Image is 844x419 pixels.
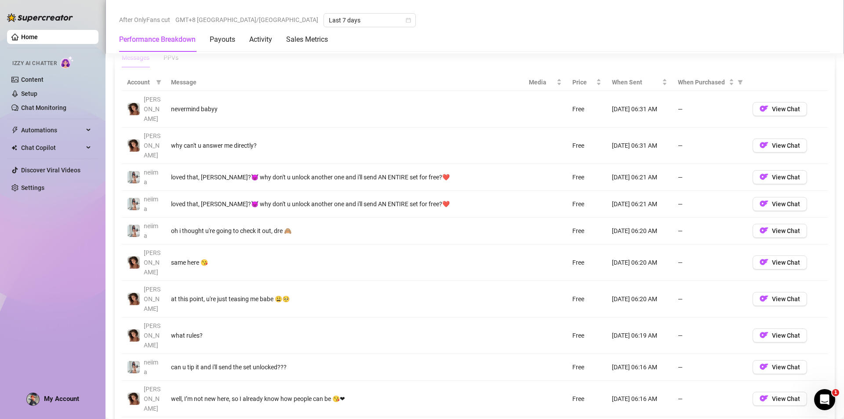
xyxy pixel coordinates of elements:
[21,167,80,174] a: Discover Viral Videos
[171,199,518,209] div: loved that, [PERSON_NAME]?😈 why don't u unlock another one and i'll send AN ENTIRE set for free?❤️
[760,199,768,208] img: OF
[171,226,518,236] div: oh i thought u're going to check it out, dre 🙈
[673,74,747,91] th: When Purchased
[607,191,673,218] td: [DATE] 06:21 AM
[753,107,807,114] a: OFView Chat
[736,76,745,89] span: filter
[127,293,140,305] img: Chloe
[567,191,607,218] td: Free
[171,294,518,304] div: at this point, u're just teasing me babe 😩🥺
[607,381,673,417] td: [DATE] 06:16 AM
[529,77,555,87] span: Media
[760,294,768,303] img: OF
[171,172,518,182] div: loved that, [PERSON_NAME]?😈 why don't u unlock another one and i'll send AN ENTIRE set for free?❤️
[164,53,178,62] div: PPVs
[567,317,607,354] td: Free
[127,361,140,373] img: neiima
[60,56,74,69] img: AI Chatter
[21,123,84,137] span: Automations
[127,77,153,87] span: Account
[171,394,518,404] div: well, I’m not new here, so I already know how people can be 😘❤
[144,359,158,375] span: neiima
[607,218,673,244] td: [DATE] 06:20 AM
[567,164,607,191] td: Free
[144,196,158,212] span: neiima
[144,286,160,312] span: [PERSON_NAME]
[772,295,800,302] span: View Chat
[673,281,747,317] td: —
[406,18,411,23] span: calendar
[607,91,673,128] td: [DATE] 06:31 AM
[753,224,807,238] button: OFView Chat
[171,331,518,340] div: what rules?
[144,386,160,412] span: [PERSON_NAME]
[772,395,800,402] span: View Chat
[21,184,44,191] a: Settings
[760,226,768,235] img: OF
[607,74,673,91] th: When Sent
[753,261,807,268] a: OFView Chat
[772,364,800,371] span: View Chat
[171,258,518,267] div: same here 😘
[753,365,807,372] a: OFView Chat
[127,225,140,237] img: neiima
[673,191,747,218] td: —
[127,139,140,152] img: Chloe
[127,329,140,342] img: Chloe
[753,255,807,270] button: OFView Chat
[832,389,839,396] span: 1
[21,33,38,40] a: Home
[753,144,807,151] a: OFView Chat
[11,145,17,151] img: Chat Copilot
[127,256,140,269] img: Chloe
[175,13,318,26] span: GMT+8 [GEOGRAPHIC_DATA]/[GEOGRAPHIC_DATA]
[567,128,607,164] td: Free
[753,334,807,341] a: OFView Chat
[524,74,567,91] th: Media
[567,74,607,91] th: Price
[210,34,235,45] div: Payouts
[772,174,800,181] span: View Chat
[612,77,660,87] span: When Sent
[144,96,160,122] span: [PERSON_NAME]
[607,354,673,381] td: [DATE] 06:16 AM
[21,141,84,155] span: Chat Copilot
[119,34,196,45] div: Performance Breakdown
[772,227,800,234] span: View Chat
[753,360,807,374] button: OFView Chat
[738,80,743,85] span: filter
[166,74,524,91] th: Message
[607,164,673,191] td: [DATE] 06:21 AM
[772,106,800,113] span: View Chat
[127,198,140,210] img: neiima
[760,331,768,339] img: OF
[286,34,328,45] div: Sales Metrics
[673,381,747,417] td: —
[753,392,807,406] button: OFView Chat
[21,104,66,111] a: Chat Monitoring
[127,393,140,405] img: Chloe
[171,104,518,114] div: nevermind babyy
[772,332,800,339] span: View Chat
[144,249,160,276] span: [PERSON_NAME]
[607,244,673,281] td: [DATE] 06:20 AM
[572,77,594,87] span: Price
[753,292,807,306] button: OFView Chat
[607,281,673,317] td: [DATE] 06:20 AM
[567,91,607,128] td: Free
[678,77,727,87] span: When Purchased
[607,128,673,164] td: [DATE] 06:31 AM
[753,138,807,153] button: OFView Chat
[772,259,800,266] span: View Chat
[122,53,149,62] div: Messages
[249,34,272,45] div: Activity
[673,244,747,281] td: —
[154,76,163,89] span: filter
[753,397,807,404] a: OFView Chat
[119,13,170,26] span: After OnlyFans cut
[567,354,607,381] td: Free
[567,218,607,244] td: Free
[673,218,747,244] td: —
[27,393,39,405] img: AAcHTtfv4cOKv_KtbLcwJGvdBviCUFRC4Xv1vxnBnSchdvw39ELI=s96-c
[156,80,161,85] span: filter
